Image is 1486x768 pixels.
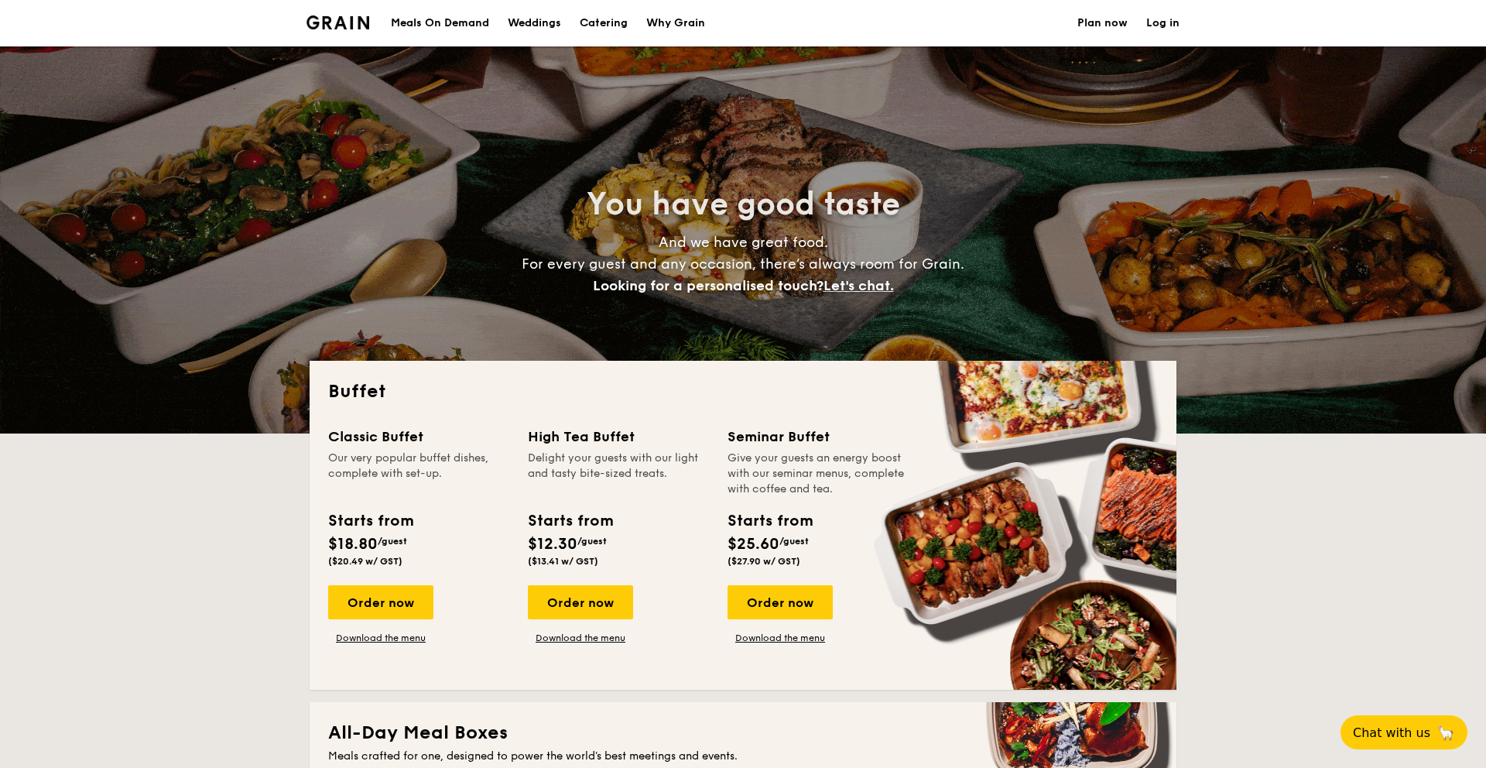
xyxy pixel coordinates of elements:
h2: Buffet [328,379,1158,404]
h2: All-Day Meal Boxes [328,721,1158,746]
a: Logotype [306,15,369,29]
span: /guest [577,536,607,547]
div: Classic Buffet [328,426,509,447]
span: $12.30 [528,535,577,554]
button: Chat with us🦙 [1340,715,1467,749]
div: Starts from [328,509,413,533]
div: Order now [728,585,833,619]
div: Starts from [528,509,612,533]
a: Download the menu [328,632,433,644]
div: Meals crafted for one, designed to power the world's best meetings and events. [328,749,1158,764]
a: Download the menu [728,632,833,644]
span: Chat with us [1353,725,1430,740]
div: High Tea Buffet [528,426,709,447]
div: Starts from [728,509,812,533]
a: Download the menu [528,632,633,644]
div: Seminar Buffet [728,426,909,447]
span: ($13.41 w/ GST) [528,556,598,567]
div: Delight your guests with our light and tasty bite-sized treats. [528,451,709,497]
span: Let's chat. [823,277,894,294]
span: ($20.49 w/ GST) [328,556,402,567]
span: /guest [779,536,809,547]
span: $25.60 [728,535,779,554]
span: ($27.90 w/ GST) [728,556,800,567]
div: Order now [528,585,633,619]
div: Order now [328,585,433,619]
div: Give your guests an energy boost with our seminar menus, complete with coffee and tea. [728,451,909,497]
span: $18.80 [328,535,378,554]
span: /guest [378,536,407,547]
span: 🦙 [1436,724,1455,742]
img: Grain [306,15,369,29]
div: Our very popular buffet dishes, complete with set-up. [328,451,509,497]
